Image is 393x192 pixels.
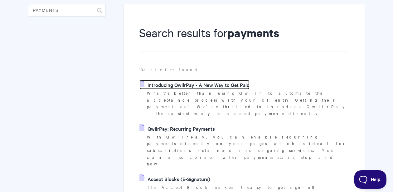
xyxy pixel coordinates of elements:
[28,4,106,17] input: Search
[354,170,387,189] iframe: Toggle Customer Support
[139,80,250,89] a: Introducing QwilrPay - A New Way to Get Paid
[227,25,279,40] strong: payments
[139,124,215,133] a: QwilrPay: Recurring Payments
[147,134,349,168] p: With QwilrPay, you can enable recurring payments directly on your pages, which is ideal for subsc...
[139,66,349,73] p: articles found
[147,90,349,117] p: What's better than using Qwilr to automate the acceptance process with your clients? Getting thei...
[139,174,210,184] a: Accept Blocks (E-Signature)
[139,67,143,73] strong: 13
[139,25,349,52] h1: Search results for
